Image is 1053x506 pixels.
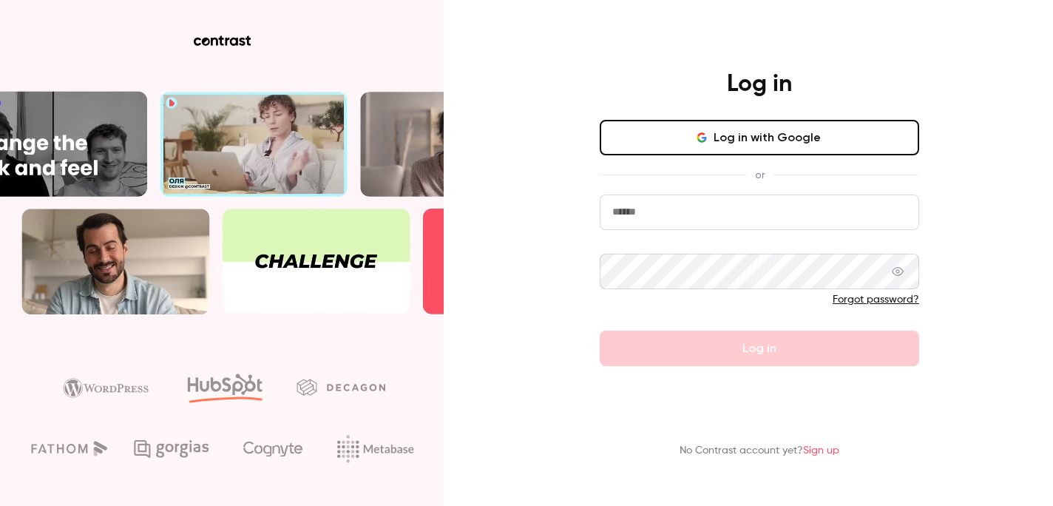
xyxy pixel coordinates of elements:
p: No Contrast account yet? [680,443,839,459]
img: decagon [297,379,385,395]
a: Forgot password? [833,294,919,305]
a: Sign up [803,445,839,456]
button: Log in with Google [600,120,919,155]
span: or [748,167,772,183]
h4: Log in [727,70,792,99]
